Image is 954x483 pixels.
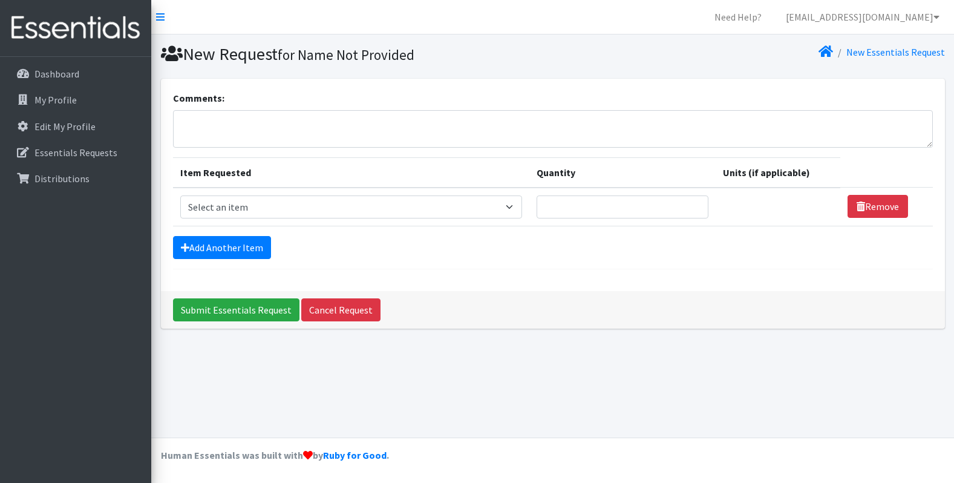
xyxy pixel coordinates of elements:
a: Add Another Item [173,236,271,259]
a: Remove [848,195,908,218]
img: HumanEssentials [5,8,146,48]
p: Essentials Requests [34,146,117,159]
a: Distributions [5,166,146,191]
a: [EMAIL_ADDRESS][DOMAIN_NAME] [776,5,949,29]
label: Comments: [173,91,224,105]
p: Edit My Profile [34,120,96,133]
a: Ruby for Good [323,449,387,461]
a: New Essentials Request [846,46,945,58]
a: Need Help? [705,5,771,29]
th: Item Requested [173,157,529,188]
p: Distributions [34,172,90,185]
a: Edit My Profile [5,114,146,139]
a: Dashboard [5,62,146,86]
a: Essentials Requests [5,140,146,165]
th: Units (if applicable) [716,157,840,188]
p: My Profile [34,94,77,106]
small: for Name Not Provided [278,46,414,64]
a: My Profile [5,88,146,112]
a: Cancel Request [301,298,381,321]
h1: New Request [161,44,549,65]
strong: Human Essentials was built with by . [161,449,389,461]
p: Dashboard [34,68,79,80]
input: Submit Essentials Request [173,298,299,321]
th: Quantity [529,157,716,188]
